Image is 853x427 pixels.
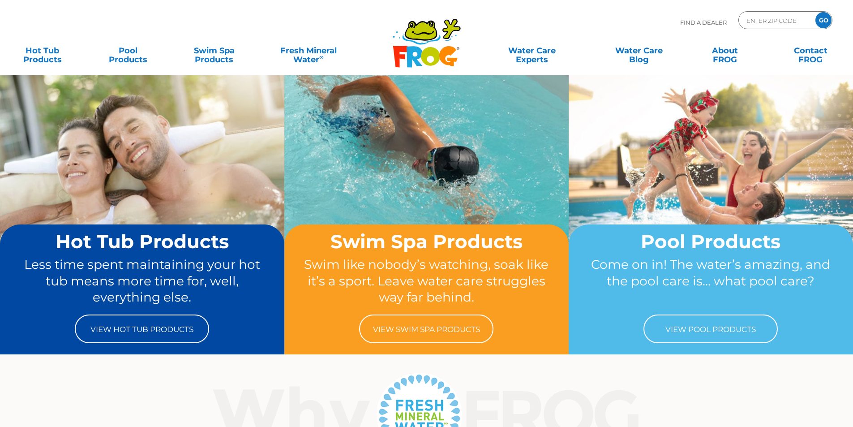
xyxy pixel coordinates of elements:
a: View Hot Tub Products [75,315,209,343]
img: home-banner-swim-spa-short [284,75,569,287]
p: Find A Dealer [680,11,727,34]
a: Water CareExperts [478,42,586,60]
h2: Pool Products [586,231,836,252]
p: Come on in! The water’s amazing, and the pool care is… what pool care? [586,256,836,306]
img: home-banner-pool-short [569,75,853,287]
a: Swim SpaProducts [181,42,248,60]
h2: Hot Tub Products [17,231,267,252]
a: PoolProducts [95,42,162,60]
p: Swim like nobody’s watching, soak like it’s a sport. Leave water care struggles way far behind. [301,256,552,306]
p: Less time spent maintaining your hot tub means more time for, well, everything else. [17,256,267,306]
a: ContactFROG [777,42,844,60]
sup: ∞ [319,53,324,60]
a: AboutFROG [691,42,758,60]
h2: Swim Spa Products [301,231,552,252]
a: View Pool Products [643,315,778,343]
input: GO [815,12,832,28]
a: Water CareBlog [605,42,672,60]
input: Zip Code Form [746,14,806,27]
a: Hot TubProducts [9,42,76,60]
a: View Swim Spa Products [359,315,493,343]
a: Fresh MineralWater∞ [266,42,350,60]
